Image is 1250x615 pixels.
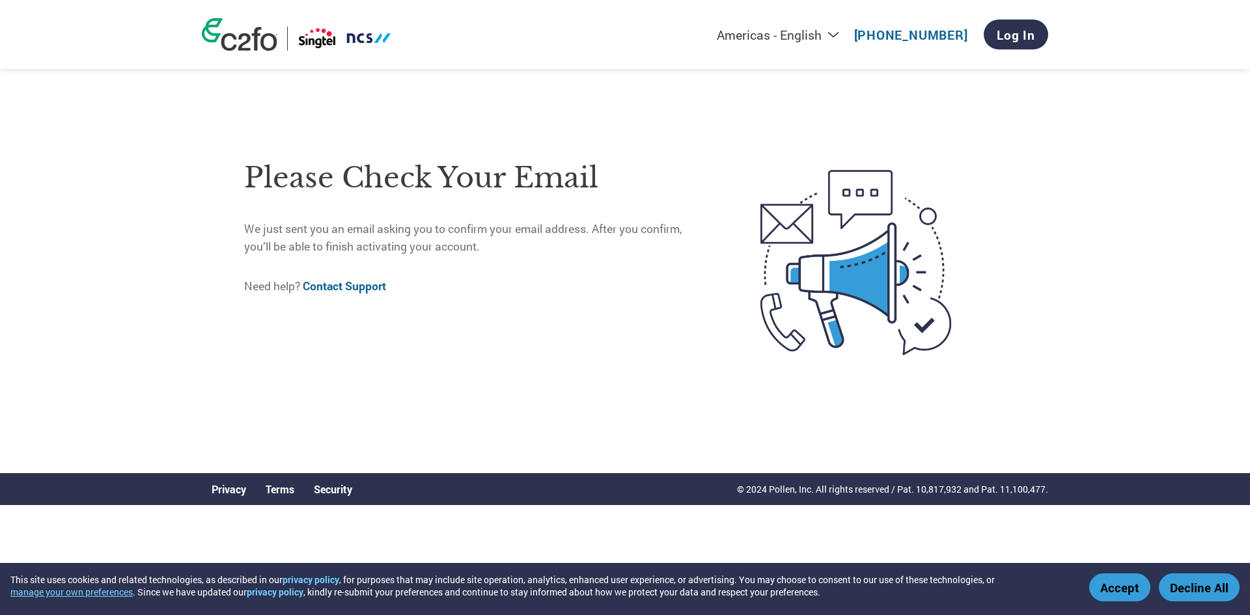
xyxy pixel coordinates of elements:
[10,573,1070,598] div: This site uses cookies and related technologies, as described in our , for purposes that may incl...
[10,586,133,598] button: manage your own preferences
[202,18,277,51] img: c2fo logo
[244,157,706,199] h1: Please check your email
[1159,573,1240,601] button: Decline All
[303,279,386,294] a: Contact Support
[706,146,1006,378] img: open-email
[737,482,1048,496] p: © 2024 Pollen, Inc. All rights reserved / Pat. 10,817,932 and Pat. 11,100,477.
[298,27,392,51] img: Singtel
[247,586,303,598] a: privacy policy
[244,221,706,255] p: We just sent you an email asking you to confirm your email address. After you confirm, you’ll be ...
[854,27,968,43] a: [PHONE_NUMBER]
[984,20,1048,49] a: Log In
[244,278,706,295] p: Need help?
[314,482,352,496] a: Security
[283,573,339,586] a: privacy policy
[266,482,294,496] a: Terms
[212,482,246,496] a: Privacy
[1089,573,1150,601] button: Accept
